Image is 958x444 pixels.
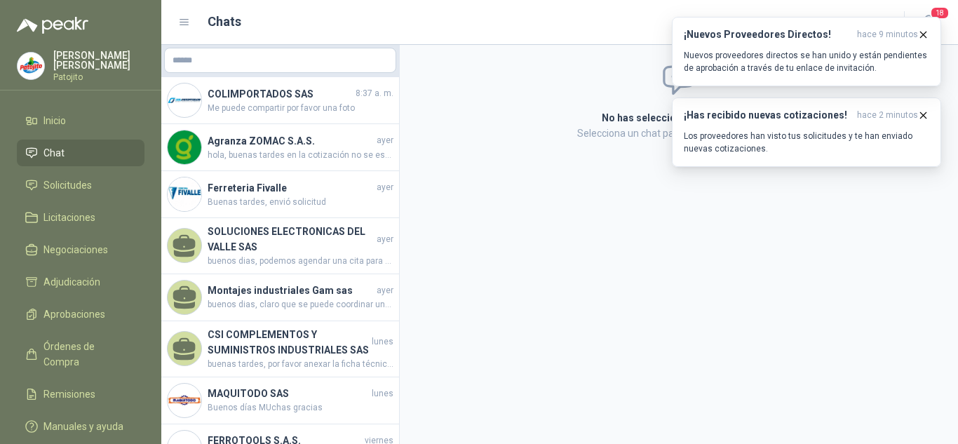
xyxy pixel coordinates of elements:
img: Company Logo [18,53,44,79]
a: Company LogoFerreteria FivalleayerBuenas tardes, envió solicitud [161,171,399,218]
a: Chat [17,140,144,166]
span: Me puede compartir por favor una foto [208,102,393,115]
span: lunes [372,387,393,401]
h4: Agranza ZOMAC S.A.S. [208,133,374,149]
span: Buenos días MUchas gracias [208,401,393,415]
p: Selecciona un chat para ver y enviar mensajes [434,126,924,141]
a: Montajes industriales Gam sasayerbuenos dias, claro que se puede coordinar una visita, por favor ... [161,274,399,321]
p: [PERSON_NAME] [PERSON_NAME] [53,51,144,70]
a: Aprobaciones [17,301,144,328]
h3: ¡Has recibido nuevas cotizaciones! [684,109,851,121]
span: Chat [43,145,65,161]
span: lunes [372,335,393,349]
h4: CSI COMPLEMENTOS Y SUMINISTROS INDUSTRIALES SAS [208,327,369,358]
h4: SOLUCIONES ELECTRONICAS DEL VALLE SAS [208,224,374,255]
a: CSI COMPLEMENTOS Y SUMINISTROS INDUSTRIALES SASlunesbuenas tardes, por favor anexar la ficha técn... [161,321,399,377]
button: ¡Has recibido nuevas cotizaciones!hace 2 minutos Los proveedores han visto tus solicitudes y te h... [672,97,941,167]
button: 18 [916,10,941,35]
span: Órdenes de Compra [43,339,131,370]
button: ¡Nuevos Proveedores Directos!hace 9 minutos Nuevos proveedores directos se han unido y están pend... [672,17,941,86]
img: Company Logo [168,130,201,164]
a: Inicio [17,107,144,134]
a: Remisiones [17,381,144,408]
p: Los proveedores han visto tus solicitudes y te han enviado nuevas cotizaciones. [684,130,929,155]
a: Negociaciones [17,236,144,263]
span: buenos dias, podemos agendar una cita para que visiten nuestras instalaciones y puedan cotizar es... [208,255,393,268]
span: buenos dias, claro que se puede coordinar una visita, por favor me indica disponibilidad , para q... [208,298,393,311]
img: Company Logo [168,177,201,211]
span: Inicio [43,113,66,128]
span: ayer [377,134,393,147]
h3: ¡Nuevos Proveedores Directos! [684,29,851,41]
span: Aprobaciones [43,307,105,322]
span: buenas tardes, por favor anexar la ficha técnica de la estibadora que está cotizando, muchas gracias [208,358,393,371]
span: hola, buenas tardes en la cotización no se especifica que tipo de maquinaria se esta solicitando ... [208,149,393,162]
a: Manuales y ayuda [17,413,144,440]
h4: Ferreteria Fivalle [208,180,374,196]
img: Company Logo [168,83,201,117]
a: Solicitudes [17,172,144,199]
span: Manuales y ayuda [43,419,123,434]
span: Remisiones [43,386,95,402]
p: Patojito [53,73,144,81]
img: Logo peakr [17,17,88,34]
span: Adjudicación [43,274,100,290]
span: ayer [377,284,393,297]
h4: MAQUITODO SAS [208,386,369,401]
a: SOLUCIONES ELECTRONICAS DEL VALLE SASayerbuenos dias, podemos agendar una cita para que visiten n... [161,218,399,274]
h4: COLIMPORTADOS SAS [208,86,353,102]
span: Licitaciones [43,210,95,225]
span: 8:37 a. m. [356,87,393,100]
span: hace 9 minutos [857,29,918,41]
span: Negociaciones [43,242,108,257]
a: Licitaciones [17,204,144,231]
a: Adjudicación [17,269,144,295]
img: Company Logo [168,384,201,417]
span: ayer [377,181,393,194]
a: Company LogoAgranza ZOMAC S.A.S.ayerhola, buenas tardes en la cotización no se especifica que tip... [161,124,399,171]
span: 18 [930,6,950,20]
a: Company LogoMAQUITODO SASlunesBuenos días MUchas gracias [161,377,399,424]
a: Órdenes de Compra [17,333,144,375]
span: ayer [377,233,393,246]
p: Nuevos proveedores directos se han unido y están pendientes de aprobación a través de tu enlace d... [684,49,929,74]
h2: No has seleccionado ningún chat [434,110,924,126]
span: Solicitudes [43,177,92,193]
h1: Chats [208,12,241,32]
a: Company LogoCOLIMPORTADOS SAS8:37 a. m.Me puede compartir por favor una foto [161,77,399,124]
span: hace 2 minutos [857,109,918,121]
span: Buenas tardes, envió solicitud [208,196,393,209]
h4: Montajes industriales Gam sas [208,283,374,298]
